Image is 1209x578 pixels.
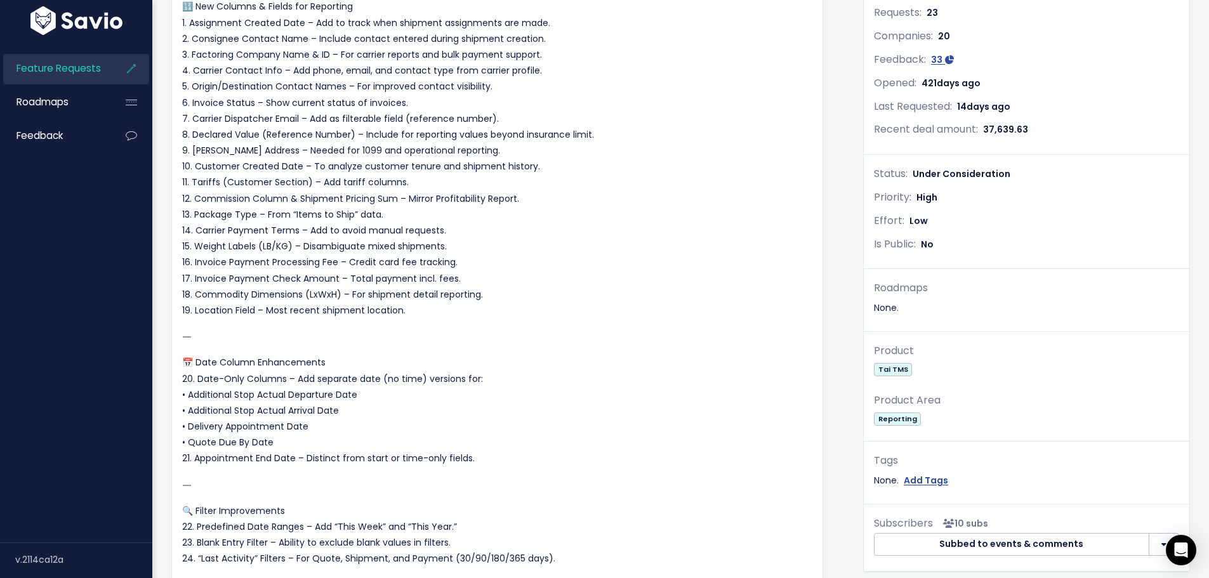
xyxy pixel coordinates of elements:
[874,237,916,251] span: Is Public:
[938,517,988,530] span: <p><strong>Subscribers</strong><br><br> - Ashley Melgarejo<br> - Angie Prada<br> - Santiago Ruiz<...
[983,123,1028,136] span: 37,639.63
[874,533,1149,556] button: Subbed to events & comments
[913,167,1010,180] span: Under Consideration
[874,452,1179,470] div: Tags
[931,53,942,66] span: 33
[927,6,938,19] span: 23
[874,342,1179,360] div: Product
[922,77,981,89] span: 421
[3,88,105,117] a: Roadmaps
[931,53,954,66] a: 33
[182,329,812,345] p: ⸻
[874,76,916,90] span: Opened:
[904,473,948,489] a: Add Tags
[916,191,937,204] span: High
[182,355,812,466] p: 📅 Date Column Enhancements 20. Date-Only Columns – Add separate date (no time) versions for: • Ad...
[938,30,950,43] span: 20
[3,121,105,150] a: Feedback
[874,29,933,43] span: Companies:
[1166,535,1196,565] div: Open Intercom Messenger
[3,54,105,83] a: Feature Requests
[182,503,812,567] p: 🔍 Filter Improvements 22. Predefined Date Ranges – Add “This Week” and “This Year.” 23. Blank Ent...
[17,129,63,142] span: Feedback
[182,477,812,493] p: ⸻
[874,166,908,181] span: Status:
[874,99,952,114] span: Last Requested:
[874,52,926,67] span: Feedback:
[874,213,904,228] span: Effort:
[17,95,69,108] span: Roadmaps
[874,122,978,136] span: Recent deal amount:
[874,300,1179,316] div: None.
[15,543,152,576] div: v.2114ca12a
[874,5,922,20] span: Requests:
[27,6,126,35] img: logo-white.9d6f32f41409.svg
[874,363,912,376] span: Tai TMS
[874,391,1179,410] div: Product Area
[874,516,933,530] span: Subscribers
[874,473,1179,489] div: None.
[874,412,921,426] span: Reporting
[909,214,928,227] span: Low
[967,100,1010,113] span: days ago
[874,279,1179,298] div: Roadmaps
[17,62,101,75] span: Feature Requests
[874,190,911,204] span: Priority:
[921,238,934,251] span: No
[937,77,981,89] span: days ago
[957,100,1010,113] span: 14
